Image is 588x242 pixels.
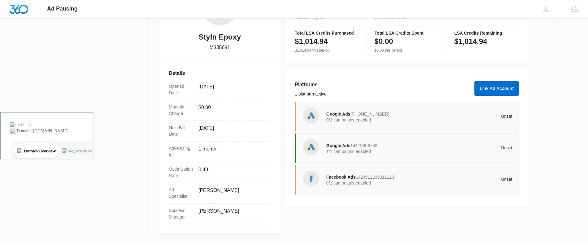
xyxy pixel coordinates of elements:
dt: Advertising for [169,145,194,158]
div: Advertising for1 month [169,142,271,162]
span: Facebook Ads [326,175,356,180]
dt: Optimization Rate [169,166,194,179]
img: tab_domain_overview_orange.svg [17,36,22,41]
p: M335691 [210,44,230,51]
dd: 1 month [198,145,266,158]
p: $1,014.94 this period [295,48,359,53]
img: tab_keywords_by_traffic_grey.svg [61,36,66,41]
dt: Opened Date [169,83,194,96]
span: [PHONE_NUMBER] [350,112,389,117]
div: Keywords by Traffic [68,36,104,40]
dt: Success Manager [169,207,194,220]
a: Google AdsGoogle Ads[PHONE_NUMBER]0/2 campaigns enabledUnset [295,102,519,132]
dd: 0.49 [198,166,266,179]
a: Google AdsGoogle Ads141-199-67921/1 campaigns enabledUnset [295,133,519,163]
p: Total LSA Credits Spent [374,31,439,35]
p: LSA Credits Remaining [454,31,519,35]
dt: Next Bill Date [169,125,194,138]
dt: Monthly Charge [169,104,194,117]
p: $0.00 this period [374,48,439,53]
span: Google Ads [326,112,350,117]
dd: [PERSON_NAME] [198,187,266,200]
p: $0.00 [374,36,393,46]
p: Unset [419,146,513,150]
dd: [DATE] [198,83,266,96]
div: Monthly Charge$0.00 [169,100,271,121]
h2: Styln Epoxy [198,32,241,43]
p: 1/1 campaigns enabled [326,149,419,154]
p: Unset [419,114,513,118]
p: $1,014.94 [454,36,487,46]
p: Unset [419,177,513,181]
img: Facebook Ads [307,174,316,183]
dd: [PERSON_NAME] [198,207,266,220]
a: Facebook AdsFacebook Ads14245123353112230/1 campaigns enabledUnset [295,165,519,195]
p: Total LSA Credits Purchased [295,31,359,35]
div: Ad Specialist[PERSON_NAME] [169,183,271,204]
img: Google Ads [307,111,316,120]
button: Link Ad Account [474,81,519,96]
div: Next Bill Date[DATE] [169,121,271,142]
img: website_grey.svg [10,16,15,21]
img: logo_orange.svg [10,10,15,15]
dd: [DATE] [198,125,266,138]
p: 1 platform active [295,91,471,97]
div: Domain: [DOMAIN_NAME] [16,16,68,21]
h3: Platforms [295,81,471,88]
span: Google Ads [326,143,350,148]
p: 0/1 campaigns enabled [326,181,419,185]
img: Google Ads [307,142,316,152]
span: 141-199-6792 [350,143,377,148]
div: Domain Overview [23,36,55,40]
h3: Details [169,70,271,77]
div: v 4.0.25 [17,10,30,15]
div: Optimization Rate0.49 [169,162,271,183]
dd: $0.00 [198,104,266,117]
div: Opened Date[DATE] [169,79,271,100]
p: 0/2 campaigns enabled [326,118,419,122]
dt: Ad Specialist [169,187,194,200]
span: Ad Pausing [47,6,78,12]
p: $1,014.94 [295,36,328,46]
div: Success Manager[PERSON_NAME] [169,204,271,224]
span: 1424512335311223 [356,175,394,180]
